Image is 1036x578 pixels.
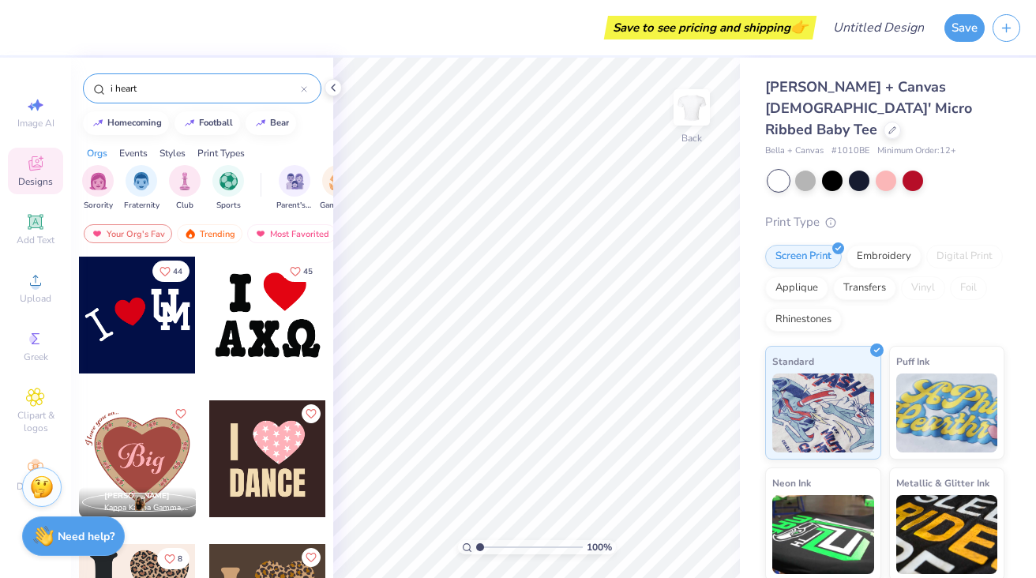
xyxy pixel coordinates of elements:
[247,224,336,243] div: Most Favorited
[896,373,998,452] img: Puff Ink
[176,172,193,190] img: Club Image
[173,268,182,276] span: 44
[58,529,114,544] strong: Need help?
[302,404,321,423] button: Like
[896,353,929,370] span: Puff Ink
[833,276,896,300] div: Transfers
[84,224,172,243] div: Your Org's Fav
[950,276,987,300] div: Foil
[944,14,985,42] button: Save
[17,234,54,246] span: Add Text
[772,495,874,574] img: Neon Ink
[772,475,811,491] span: Neon Ink
[320,165,356,212] div: filter for Game Day
[104,490,170,501] span: [PERSON_NAME]
[84,200,113,212] span: Sorority
[133,172,150,190] img: Fraternity Image
[82,165,114,212] button: filter button
[276,200,313,212] span: Parent's Weekend
[119,146,148,160] div: Events
[765,245,842,268] div: Screen Print
[169,165,201,212] div: filter for Club
[178,555,182,563] span: 8
[320,165,356,212] button: filter button
[681,131,702,145] div: Back
[17,480,54,493] span: Decorate
[676,92,708,123] img: Back
[820,12,937,43] input: Untitled Design
[183,118,196,128] img: trend_line.gif
[765,77,972,139] span: [PERSON_NAME] + Canvas [DEMOGRAPHIC_DATA]' Micro Ribbed Baby Tee
[286,172,304,190] img: Parent's Weekend Image
[765,213,1004,231] div: Print Type
[765,144,824,158] span: Bella + Canvas
[82,165,114,212] div: filter for Sorority
[901,276,945,300] div: Vinyl
[877,144,956,158] span: Minimum Order: 12 +
[176,200,193,212] span: Club
[276,165,313,212] div: filter for Parent's Weekend
[283,261,320,282] button: Like
[87,146,107,160] div: Orgs
[212,165,244,212] div: filter for Sports
[171,404,190,423] button: Like
[177,224,242,243] div: Trending
[8,409,63,434] span: Clipart & logos
[89,172,107,190] img: Sorority Image
[157,548,190,569] button: Like
[765,308,842,332] div: Rhinestones
[790,17,808,36] span: 👉
[329,172,347,190] img: Game Day Image
[276,165,313,212] button: filter button
[765,276,828,300] div: Applique
[212,165,244,212] button: filter button
[896,475,989,491] span: Metallic & Glitter Ink
[107,118,162,127] div: homecoming
[608,16,813,39] div: Save to see pricing and shipping
[20,292,51,305] span: Upload
[896,495,998,574] img: Metallic & Glitter Ink
[246,111,296,135] button: bear
[197,146,245,160] div: Print Types
[254,228,267,239] img: most_fav.gif
[124,165,160,212] button: filter button
[169,165,201,212] button: filter button
[18,175,53,188] span: Designs
[199,118,233,127] div: football
[17,117,54,129] span: Image AI
[926,245,1003,268] div: Digital Print
[302,548,321,567] button: Like
[104,502,190,514] span: Kappa Kappa Gamma, [GEOGRAPHIC_DATA][US_STATE]
[846,245,922,268] div: Embroidery
[303,268,313,276] span: 45
[24,351,48,363] span: Greek
[220,172,238,190] img: Sports Image
[124,165,160,212] div: filter for Fraternity
[92,118,104,128] img: trend_line.gif
[216,200,241,212] span: Sports
[109,81,301,96] input: Try "Alpha"
[320,200,356,212] span: Game Day
[91,228,103,239] img: most_fav.gif
[831,144,869,158] span: # 1010BE
[772,353,814,370] span: Standard
[254,118,267,128] img: trend_line.gif
[175,111,240,135] button: football
[124,200,160,212] span: Fraternity
[152,261,190,282] button: Like
[772,373,874,452] img: Standard
[83,111,169,135] button: homecoming
[587,540,612,554] span: 100 %
[160,146,186,160] div: Styles
[270,118,289,127] div: bear
[184,228,197,239] img: trending.gif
